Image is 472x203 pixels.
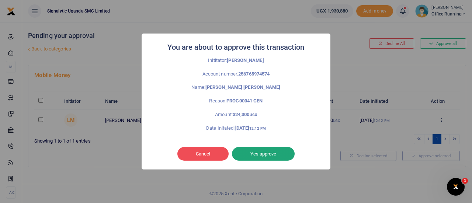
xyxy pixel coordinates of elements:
p: Inititator: [158,57,314,64]
strong: [PERSON_NAME] [227,57,264,63]
p: Name: [158,84,314,91]
strong: PROC00041 GEN [226,98,263,104]
button: Cancel [177,147,229,161]
strong: [PERSON_NAME] [PERSON_NAME] [205,84,281,90]
small: UGX [250,113,257,117]
p: Reason: [158,97,314,105]
span: 1 [462,178,468,184]
small: 12:12 PM [249,126,266,130]
strong: 324,300 [233,112,257,117]
h2: You are about to approve this transaction [167,41,304,54]
button: Yes approve [232,147,295,161]
strong: 256765974574 [238,71,270,77]
p: Date Initated: [158,125,314,132]
iframe: Intercom live chat [447,178,465,196]
strong: [DATE] [235,125,265,131]
p: Amount: [158,111,314,119]
p: Account number: [158,70,314,78]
